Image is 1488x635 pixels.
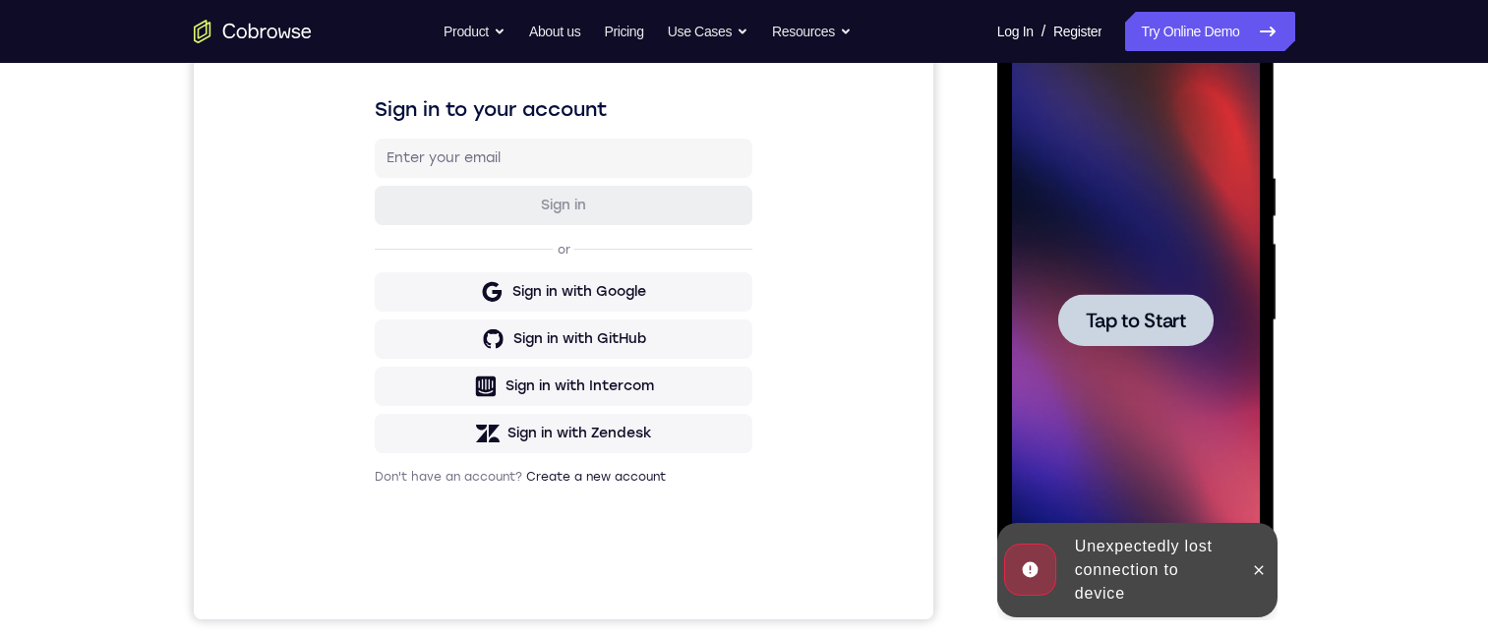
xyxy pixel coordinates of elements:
span: Tap to Start [89,280,189,300]
button: Sign in with Zendesk [181,453,559,492]
a: Pricing [604,12,643,51]
a: Register [1053,12,1101,51]
a: Log In [997,12,1034,51]
button: Sign in with GitHub [181,359,559,398]
a: Try Online Demo [1125,12,1294,51]
button: Product [444,12,506,51]
button: Sign in with Intercom [181,406,559,445]
a: Go to the home page [194,20,312,43]
button: Resources [772,12,852,51]
button: Sign in with Google [181,312,559,351]
button: Tap to Start [61,263,216,316]
p: Don't have an account? [181,508,559,524]
div: Unexpectedly lost connection to device [70,496,242,583]
div: Sign in with Google [319,321,452,341]
div: Sign in with GitHub [320,369,452,388]
div: Sign in with Intercom [312,416,460,435]
a: About us [529,12,580,51]
div: Sign in with Zendesk [314,463,458,483]
span: / [1042,20,1045,43]
p: or [360,281,381,297]
button: Use Cases [668,12,748,51]
a: Create a new account [332,509,472,523]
